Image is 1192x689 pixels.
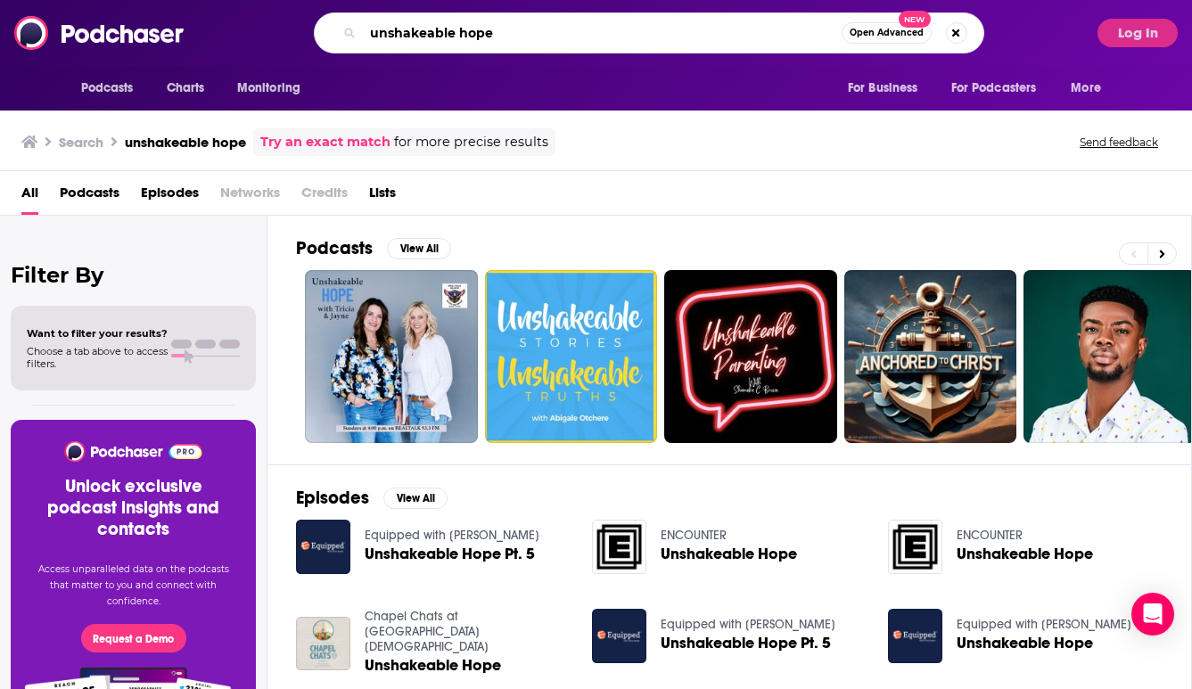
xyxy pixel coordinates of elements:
p: Access unparalleled data on the podcasts that matter to you and connect with confidence. [32,562,234,610]
img: Unshakeable Hope [296,617,350,671]
span: Want to filter your results? [27,327,168,340]
a: Unshakeable Hope [365,658,501,673]
img: Podchaser - Follow, Share and Rate Podcasts [14,16,185,50]
a: Equipped with Chris Brooks [661,617,835,632]
a: Episodes [141,178,199,215]
img: Unshakeable Hope Pt. 5 [592,609,646,663]
span: Charts [167,76,205,101]
span: New [899,11,931,28]
a: Podcasts [60,178,119,215]
button: View All [387,238,451,259]
h2: Filter By [11,262,256,288]
button: Request a Demo [81,624,186,652]
span: Networks [220,178,280,215]
a: Chapel Chats at Village Christian School [365,609,489,654]
span: More [1071,76,1101,101]
div: Open Intercom Messenger [1131,593,1174,636]
a: Try an exact match [260,132,390,152]
a: Unshakeable Hope Pt. 5 [661,636,831,651]
img: Unshakeable Hope Pt. 5 [296,520,350,574]
img: Unshakeable Hope [888,609,942,663]
a: Unshakeable Hope [661,546,797,562]
span: Monitoring [237,76,300,101]
img: Unshakeable Hope [592,520,646,574]
a: Unshakeable Hope [957,636,1093,651]
button: View All [383,488,448,509]
button: open menu [225,71,324,105]
span: Open Advanced [850,29,924,37]
input: Search podcasts, credits, & more... [363,19,842,47]
a: Charts [155,71,216,105]
button: open menu [69,71,157,105]
button: Send feedback [1074,135,1163,150]
img: Podchaser - Follow, Share and Rate Podcasts [63,441,203,462]
button: Log In [1097,19,1178,47]
a: All [21,178,38,215]
button: open menu [940,71,1063,105]
h3: Search [59,134,103,151]
a: Unshakeable Hope Pt. 5 [365,546,535,562]
h2: Podcasts [296,237,373,259]
h2: Episodes [296,487,369,509]
div: Search podcasts, credits, & more... [314,12,984,53]
button: open menu [1058,71,1123,105]
a: EpisodesView All [296,487,448,509]
span: for more precise results [394,132,548,152]
span: For Podcasters [951,76,1037,101]
span: Credits [301,178,348,215]
img: Unshakeable Hope [888,520,942,574]
a: Equipped with Chris Brooks [365,528,539,543]
a: Equipped with Chris Brooks [957,617,1131,632]
a: ENCOUNTER [661,528,727,543]
h3: Unlock exclusive podcast insights and contacts [32,476,234,540]
span: Podcasts [81,76,134,101]
a: Lists [369,178,396,215]
button: open menu [835,71,941,105]
a: Unshakeable Hope [957,546,1093,562]
h3: unshakeable hope [125,134,246,151]
span: Choose a tab above to access filters. [27,345,168,370]
a: PodcastsView All [296,237,451,259]
button: Open AdvancedNew [842,22,932,44]
a: ENCOUNTER [957,528,1023,543]
span: For Business [848,76,918,101]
